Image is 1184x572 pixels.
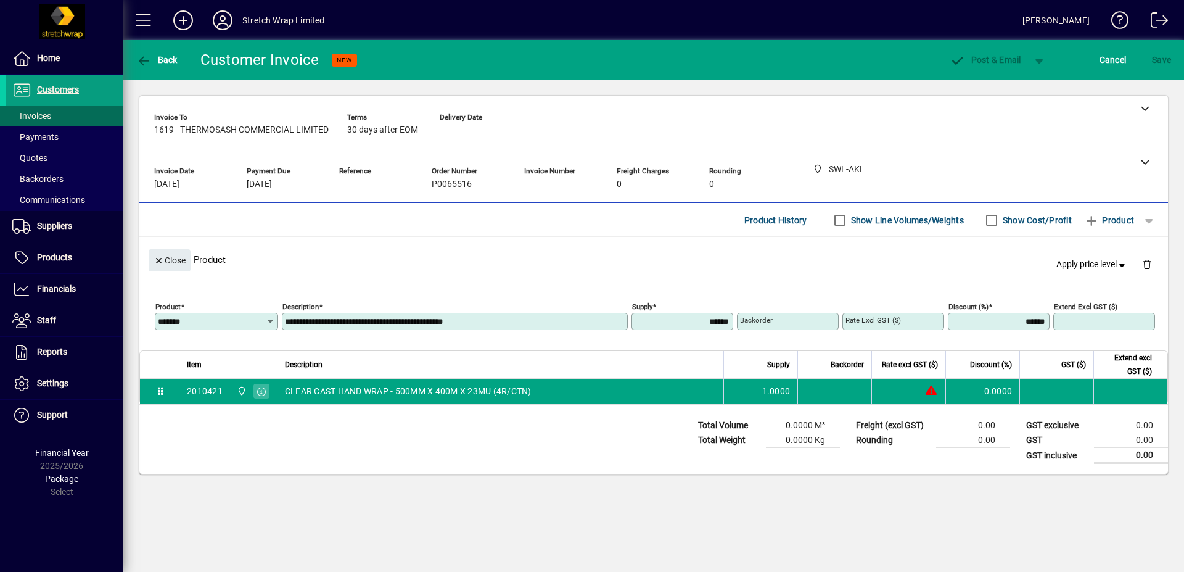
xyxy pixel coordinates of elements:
td: 0.00 [1094,448,1168,463]
span: Backorder [831,358,864,371]
div: Customer Invoice [200,50,319,70]
button: Post & Email [943,49,1027,71]
span: Back [136,55,178,65]
span: Description [285,358,323,371]
span: 30 days after EOM [347,125,418,135]
app-page-header-button: Back [123,49,191,71]
td: Rounding [850,433,936,448]
span: P [971,55,977,65]
a: Staff [6,305,123,336]
td: GST inclusive [1020,448,1094,463]
td: 0.00 [1094,418,1168,433]
mat-label: Description [282,302,319,311]
span: 0 [709,180,714,189]
app-page-header-button: Close [146,254,194,265]
span: ave [1152,50,1171,70]
td: 0.00 [936,418,1010,433]
a: Suppliers [6,211,123,242]
a: Payments [6,126,123,147]
span: Support [37,410,68,420]
span: SWL-AKL [234,384,248,398]
span: 1.0000 [762,385,791,397]
span: Extend excl GST ($) [1101,351,1152,378]
label: Show Cost/Profit [1000,214,1072,226]
span: NEW [337,56,352,64]
span: Products [37,252,72,262]
span: Product [1084,210,1134,230]
button: Add [163,9,203,31]
a: Support [6,400,123,431]
span: Reports [37,347,67,357]
span: Invoices [12,111,51,121]
span: Financial Year [35,448,89,458]
span: 0 [617,180,622,189]
span: Package [45,474,78,484]
td: GST exclusive [1020,418,1094,433]
span: Staff [37,315,56,325]
div: 2010421 [187,385,223,397]
a: Home [6,43,123,74]
button: Back [133,49,181,71]
span: Discount (%) [970,358,1012,371]
span: Settings [37,378,68,388]
span: Home [37,53,60,63]
mat-label: Rate excl GST ($) [845,316,901,325]
span: Payments [12,132,59,142]
span: [DATE] [154,180,179,189]
div: [PERSON_NAME] [1022,10,1090,30]
span: - [339,180,342,189]
span: - [524,180,527,189]
span: Customers [37,85,79,94]
td: Total Volume [692,418,766,433]
span: [DATE] [247,180,272,189]
span: Quotes [12,153,47,163]
span: Close [154,251,186,271]
a: Settings [6,368,123,399]
a: Reports [6,337,123,368]
div: Product [139,237,1168,282]
label: Show Line Volumes/Weights [849,214,964,226]
td: 0.00 [1094,433,1168,448]
span: Backorders [12,174,64,184]
button: Product History [739,209,812,231]
span: Cancel [1100,50,1127,70]
span: - [440,125,442,135]
a: Logout [1141,2,1169,43]
span: Apply price level [1056,258,1128,271]
a: Knowledge Base [1102,2,1129,43]
mat-label: Supply [632,302,652,311]
span: GST ($) [1061,358,1086,371]
a: Communications [6,189,123,210]
a: Invoices [6,106,123,126]
span: Item [187,358,202,371]
button: Profile [203,9,242,31]
td: Total Weight [692,433,766,448]
a: Financials [6,274,123,305]
span: ost & Email [950,55,1021,65]
mat-label: Extend excl GST ($) [1054,302,1117,311]
a: Products [6,242,123,273]
mat-label: Discount (%) [948,302,989,311]
td: 0.00 [936,433,1010,448]
span: S [1152,55,1157,65]
span: P0065516 [432,180,472,189]
button: Close [149,249,191,271]
td: Freight (excl GST) [850,418,936,433]
span: Supply [767,358,790,371]
button: Apply price level [1051,254,1133,276]
td: 0.0000 M³ [766,418,840,433]
div: Stretch Wrap Limited [242,10,325,30]
button: Delete [1132,249,1162,279]
span: Rate excl GST ($) [882,358,938,371]
app-page-header-button: Delete [1132,259,1162,270]
span: 1619 - THERMOSASH COMMERCIAL LIMITED [154,125,329,135]
span: Suppliers [37,221,72,231]
a: Quotes [6,147,123,168]
td: 0.0000 Kg [766,433,840,448]
td: 0.0000 [945,379,1019,404]
span: CLEAR CAST HAND WRAP - 500MM X 400M X 23MU (4R/CTN) [285,385,532,397]
a: Backorders [6,168,123,189]
mat-label: Product [155,302,181,311]
mat-label: Backorder [740,316,773,325]
button: Save [1149,49,1174,71]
